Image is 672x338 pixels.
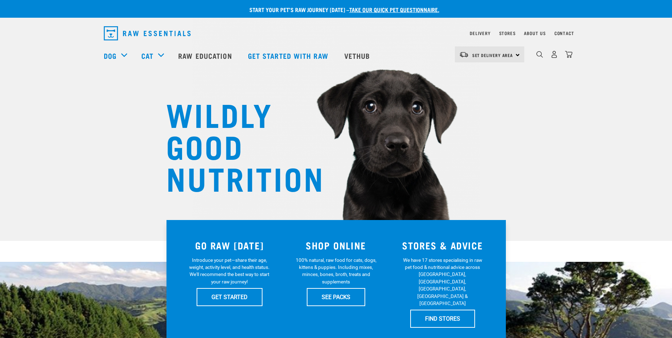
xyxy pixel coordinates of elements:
[337,41,379,70] a: Vethub
[550,51,558,58] img: user.png
[524,32,546,34] a: About Us
[472,54,513,56] span: Set Delivery Area
[565,51,572,58] img: home-icon@2x.png
[536,51,543,58] img: home-icon-1@2x.png
[307,288,365,306] a: SEE PACKS
[171,41,241,70] a: Raw Education
[349,8,439,11] a: take our quick pet questionnaire.
[410,310,475,327] a: FIND STORES
[104,26,191,40] img: Raw Essentials Logo
[499,32,516,34] a: Stores
[98,23,574,43] nav: dropdown navigation
[554,32,574,34] a: Contact
[294,257,378,286] p: 100% natural, raw food for cats, dogs, kittens & puppies. Including mixes, minces, bones, broth, ...
[197,288,262,306] a: GET STARTED
[394,240,492,251] h3: STORES & ADVICE
[166,97,308,193] h1: WILDLY GOOD NUTRITION
[104,50,117,61] a: Dog
[181,240,279,251] h3: GO RAW [DATE]
[287,240,385,251] h3: SHOP ONLINE
[188,257,271,286] p: Introduce your pet—share their age, weight, activity level, and health status. We'll recommend th...
[470,32,490,34] a: Delivery
[141,50,153,61] a: Cat
[241,41,337,70] a: Get started with Raw
[401,257,484,307] p: We have 17 stores specialising in raw pet food & nutritional advice across [GEOGRAPHIC_DATA], [GE...
[459,51,469,58] img: van-moving.png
